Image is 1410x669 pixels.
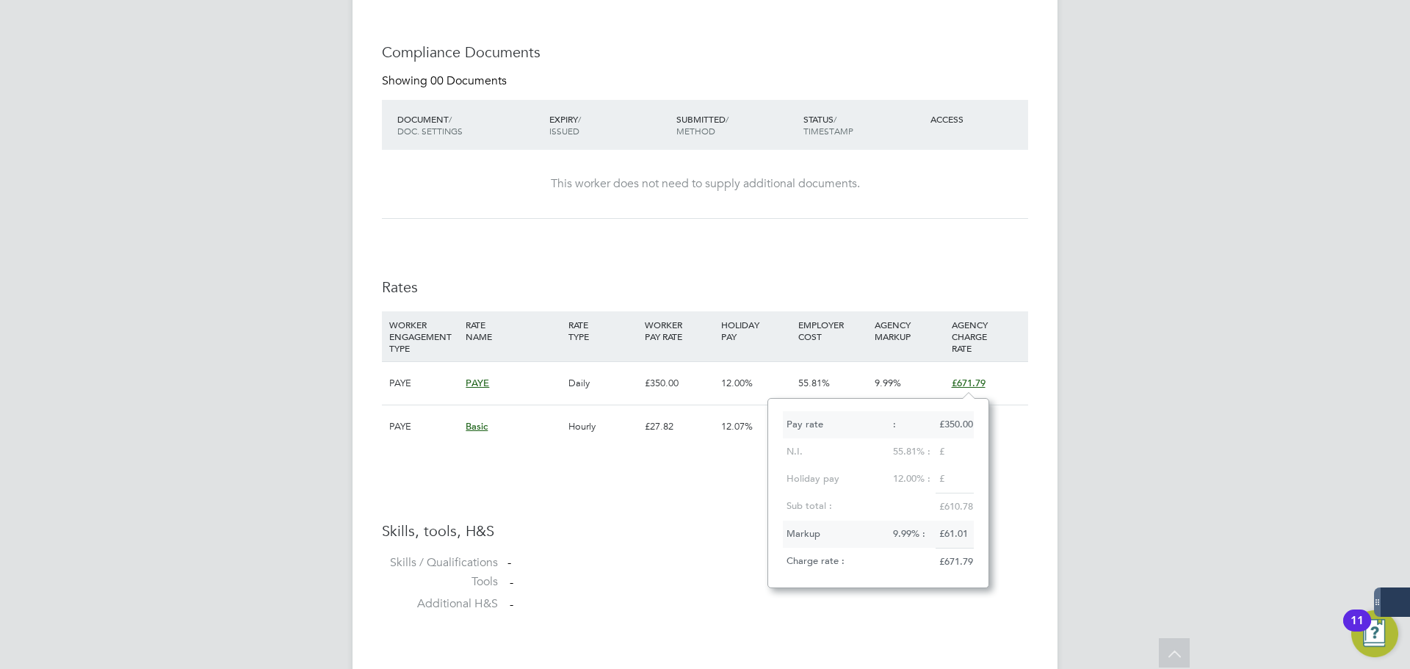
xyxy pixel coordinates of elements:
div: Holiday pay [783,466,890,493]
span: / [726,113,728,125]
label: Tools [382,574,498,590]
h3: Rates [382,278,1028,297]
label: Skills / Qualifications [382,555,498,571]
div: - [507,555,1028,571]
div: DOCUMENT [394,106,546,144]
div: RATE NAME [462,311,564,350]
span: / [578,113,581,125]
div: £671.79 [936,548,974,576]
span: DOC. SETTINGS [397,125,463,137]
div: 12.00% : [889,466,935,493]
span: Basic [466,420,488,433]
div: £610.78 [936,493,974,521]
div: ACCESS [927,106,1028,132]
div: This worker does not need to supply additional documents. [397,176,1013,192]
div: £27.82 [641,405,717,448]
span: ISSUED [549,125,579,137]
button: Open Resource Center, 11 new notifications [1351,610,1398,657]
label: Additional H&S [382,596,498,612]
div: £350.00 [641,362,717,405]
span: TIMESTAMP [803,125,853,137]
span: METHOD [676,125,715,137]
div: AGENCY MARKUP [871,311,947,350]
div: AGENCY CHARGE RATE [948,311,1024,361]
div: Charge rate : [783,548,936,575]
div: 9.99% : [889,521,935,548]
span: 12.07% [721,420,753,433]
div: Markup [783,521,890,548]
div: N.I. [783,438,890,466]
span: 00 Documents [430,73,507,88]
div: EMPLOYER COST [795,311,871,350]
span: 9.99% [875,377,901,389]
div: WORKER PAY RATE [641,311,717,350]
div: Hourly [565,405,641,448]
span: PAYE [466,377,489,389]
span: £671.79 [952,377,986,389]
div: HOLIDAY PAY [717,311,794,350]
div: Showing [382,73,510,89]
span: - [510,575,513,590]
div: : [889,411,935,438]
span: / [834,113,836,125]
div: WORKER ENGAGEMENT TYPE [386,311,462,361]
span: 12.00% [721,377,753,389]
div: 11 [1351,621,1364,640]
div: £ [936,438,974,466]
div: 55.81% : [889,438,935,466]
div: Pay rate [783,411,890,438]
h3: Compliance Documents [382,43,1028,62]
span: - [510,597,513,612]
div: EXPIRY [546,106,673,144]
div: £350.00 [936,411,974,438]
div: £ [936,466,974,493]
div: Daily [565,362,641,405]
div: £61.01 [936,521,974,548]
div: Sub total : [783,493,936,520]
div: RATE TYPE [565,311,641,350]
div: SUBMITTED [673,106,800,144]
span: / [449,113,452,125]
div: PAYE [386,405,462,448]
h3: Skills, tools, H&S [382,521,1028,540]
div: PAYE [386,362,462,405]
span: 55.81% [798,377,830,389]
div: STATUS [800,106,927,144]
